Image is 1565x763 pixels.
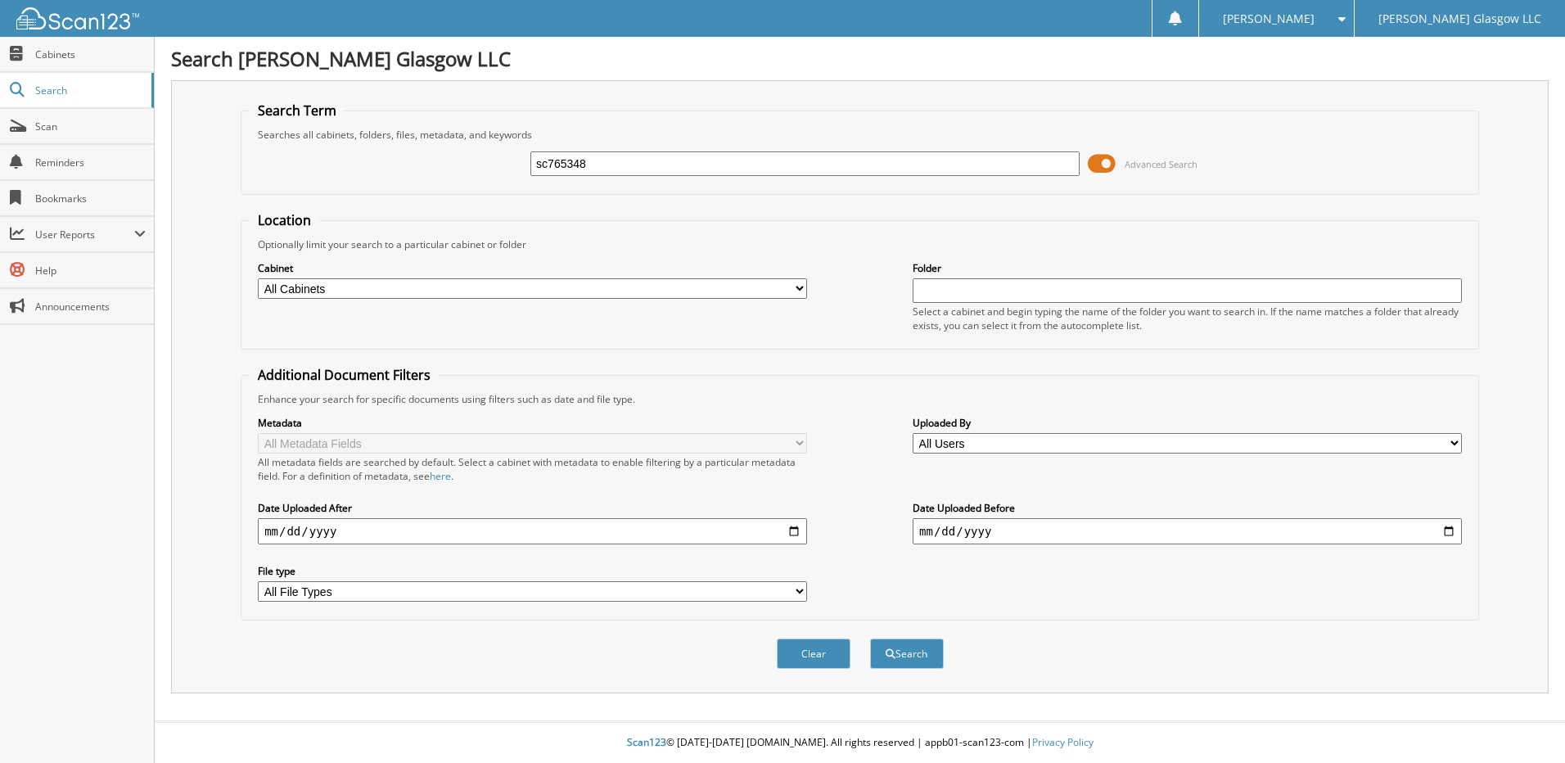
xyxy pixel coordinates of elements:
[35,120,146,133] span: Scan
[155,723,1565,763] div: © [DATE]-[DATE] [DOMAIN_NAME]. All rights reserved | appb01-scan123-com |
[250,366,439,384] legend: Additional Document Filters
[250,211,319,229] legend: Location
[35,156,146,169] span: Reminders
[250,102,345,120] legend: Search Term
[258,455,807,483] div: All metadata fields are searched by default. Select a cabinet with metadata to enable filtering b...
[35,192,146,205] span: Bookmarks
[870,639,944,669] button: Search
[35,264,146,278] span: Help
[913,305,1462,332] div: Select a cabinet and begin typing the name of the folder you want to search in. If the name match...
[258,518,807,544] input: start
[627,735,666,749] span: Scan123
[913,416,1462,430] label: Uploaded By
[1125,158,1197,170] span: Advanced Search
[913,501,1462,515] label: Date Uploaded Before
[35,84,143,97] span: Search
[777,639,850,669] button: Clear
[1032,735,1094,749] a: Privacy Policy
[35,47,146,61] span: Cabinets
[258,416,807,430] label: Metadata
[250,237,1470,251] div: Optionally limit your search to a particular cabinet or folder
[1378,14,1541,24] span: [PERSON_NAME] Glasgow LLC
[250,392,1470,406] div: Enhance your search for specific documents using filters such as date and file type.
[35,228,134,242] span: User Reports
[258,501,807,515] label: Date Uploaded After
[35,300,146,314] span: Announcements
[258,261,807,275] label: Cabinet
[171,45,1549,72] h1: Search [PERSON_NAME] Glasgow LLC
[1223,14,1315,24] span: [PERSON_NAME]
[913,518,1462,544] input: end
[250,128,1470,142] div: Searches all cabinets, folders, files, metadata, and keywords
[16,7,139,29] img: scan123-logo-white.svg
[430,469,451,483] a: here
[913,261,1462,275] label: Folder
[258,564,807,578] label: File type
